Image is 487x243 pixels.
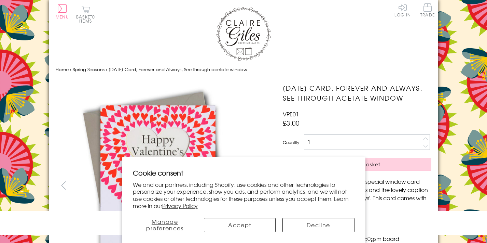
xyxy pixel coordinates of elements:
[133,181,354,209] p: We and our partners, including Shopify, use cookies and other technologies to personalize your ex...
[283,118,300,128] span: £3.00
[70,66,71,73] span: ›
[56,178,71,193] button: prev
[146,217,184,232] span: Manage preferences
[420,3,435,17] span: Trade
[420,3,435,18] a: Trade
[394,3,411,17] a: Log In
[79,14,95,24] span: 0 items
[56,63,431,77] nav: breadcrumbs
[109,66,247,73] span: [DATE] Card, Forever and Always, See through acetate window
[283,139,299,145] label: Quantity
[73,66,105,73] a: Spring Seasons
[106,66,107,73] span: ›
[283,110,299,118] span: VPE01
[133,218,197,232] button: Manage preferences
[76,5,95,23] button: Basket0 items
[133,168,354,178] h2: Cookie consent
[56,14,69,20] span: Menu
[56,66,69,73] a: Home
[56,4,69,19] button: Menu
[283,83,431,103] h1: [DATE] Card, Forever and Always, See through acetate window
[282,218,354,232] button: Decline
[216,7,271,61] img: Claire Giles Greetings Cards
[162,202,198,210] a: Privacy Policy
[204,218,276,232] button: Accept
